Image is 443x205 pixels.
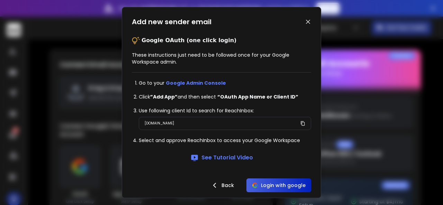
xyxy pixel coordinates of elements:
a: See Tutorial Video [190,153,253,162]
img: tips [132,36,140,45]
p: These instructions just need to be followed once for your Google Workspace admin. [132,52,311,65]
li: Click and then select [139,93,311,100]
strong: “OAuth App Name or Client ID” [217,93,298,100]
li: Select and approve ReachInbox to access your Google Workspace [139,137,311,144]
button: Login with google [246,178,311,192]
li: Use following client Id to search for ReachInbox: [139,107,311,114]
strong: ”Add App” [150,93,178,100]
li: Go to your [139,80,311,86]
p: [DOMAIN_NAME] [145,120,174,127]
button: Back [205,178,239,192]
p: Google OAuth (one click login) [142,36,236,45]
h1: Add new sender email [132,17,211,27]
a: Google Admin Console [166,80,226,86]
